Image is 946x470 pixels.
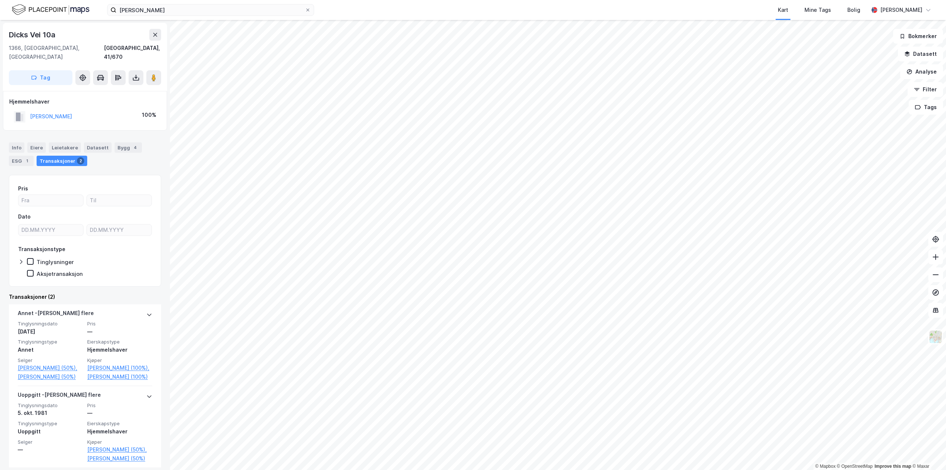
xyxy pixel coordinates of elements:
div: Pris [18,184,28,193]
div: Leietakere [49,142,81,153]
input: DD.MM.YYYY [87,224,152,236]
span: Tinglysningstype [18,420,83,427]
input: Søk på adresse, matrikkel, gårdeiere, leietakere eller personer [116,4,305,16]
iframe: Chat Widget [909,435,946,470]
a: [PERSON_NAME] (50%), [87,445,152,454]
div: Dicks Vei 10a [9,29,57,41]
button: Tags [909,100,943,115]
button: Tag [9,70,72,85]
div: Info [9,142,24,153]
a: Mapbox [815,464,836,469]
a: [PERSON_NAME] (100%) [87,372,152,381]
div: Annet - [PERSON_NAME] flere [18,309,94,321]
button: Datasett [898,47,943,61]
span: Tinglysningsdato [18,402,83,409]
div: — [18,445,83,454]
div: — [87,327,152,336]
div: Transaksjonstype [18,245,65,254]
div: Aksjetransaksjon [37,270,83,277]
div: [PERSON_NAME] [880,6,922,14]
a: OpenStreetMap [837,464,873,469]
span: Pris [87,402,152,409]
img: Z [929,330,943,344]
a: [PERSON_NAME] (50%) [18,372,83,381]
div: Kart [778,6,788,14]
input: Til [87,195,152,206]
span: Eierskapstype [87,420,152,427]
div: 2 [77,157,84,165]
a: Improve this map [875,464,911,469]
div: [DATE] [18,327,83,336]
div: Hjemmelshaver [87,345,152,354]
span: Tinglysningsdato [18,321,83,327]
span: Tinglysningstype [18,339,83,345]
div: Transaksjoner [37,156,87,166]
div: — [87,409,152,417]
div: Bygg [115,142,142,153]
a: [PERSON_NAME] (50%) [87,454,152,463]
div: 1 [23,157,31,165]
div: ESG [9,156,34,166]
input: DD.MM.YYYY [18,224,83,236]
input: Fra [18,195,83,206]
div: Eiere [27,142,46,153]
a: [PERSON_NAME] (50%), [18,364,83,372]
div: [GEOGRAPHIC_DATA], 41/670 [104,44,161,61]
div: 100% [142,111,156,119]
div: Dato [18,212,31,221]
div: Tinglysninger [37,258,74,266]
div: Mine Tags [804,6,831,14]
button: Filter [908,82,943,97]
span: Eierskapstype [87,339,152,345]
span: Pris [87,321,152,327]
div: Bolig [847,6,860,14]
img: logo.f888ab2527a4732fd821a326f86c7f29.svg [12,3,89,16]
span: Selger [18,439,83,445]
button: Analyse [900,64,943,79]
button: Bokmerker [893,29,943,44]
span: Kjøper [87,357,152,364]
div: 4 [132,144,139,151]
div: Transaksjoner (2) [9,293,161,301]
div: Hjemmelshaver [87,427,152,436]
div: Annet [18,345,83,354]
div: Uoppgitt [18,427,83,436]
span: Selger [18,357,83,364]
div: Uoppgitt - [PERSON_NAME] flere [18,390,101,402]
div: 5. okt. 1981 [18,409,83,417]
div: Hjemmelshaver [9,97,161,106]
a: [PERSON_NAME] (100%), [87,364,152,372]
span: Kjøper [87,439,152,445]
div: 1366, [GEOGRAPHIC_DATA], [GEOGRAPHIC_DATA] [9,44,104,61]
div: Datasett [84,142,112,153]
